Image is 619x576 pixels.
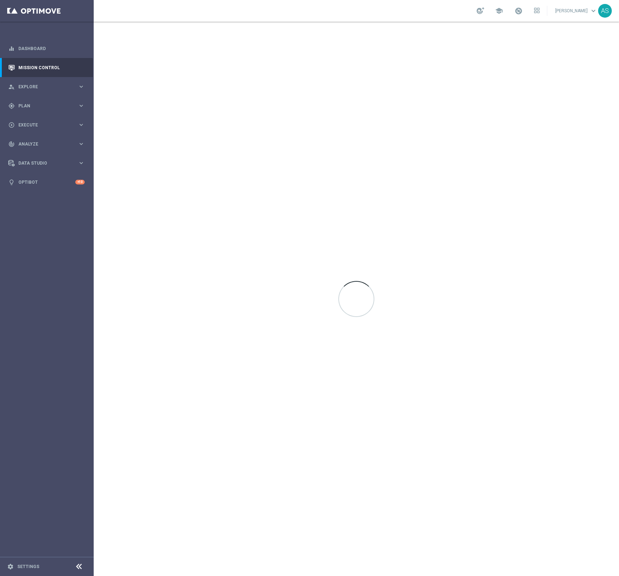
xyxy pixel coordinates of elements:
[8,65,85,71] button: Mission Control
[8,141,15,147] i: track_changes
[8,45,15,52] i: equalizer
[495,7,503,15] span: school
[18,85,78,89] span: Explore
[18,58,85,77] a: Mission Control
[78,160,85,166] i: keyboard_arrow_right
[8,103,78,109] div: Plan
[78,140,85,147] i: keyboard_arrow_right
[598,4,612,18] div: AS
[8,141,85,147] button: track_changes Analyze keyboard_arrow_right
[18,173,75,192] a: Optibot
[8,160,78,166] div: Data Studio
[555,5,598,16] a: [PERSON_NAME]keyboard_arrow_down
[8,46,85,52] button: equalizer Dashboard
[75,180,85,184] div: +10
[8,122,15,128] i: play_circle_outline
[8,58,85,77] div: Mission Control
[18,142,78,146] span: Analyze
[8,84,78,90] div: Explore
[18,123,78,127] span: Execute
[7,563,14,570] i: settings
[8,173,85,192] div: Optibot
[8,103,85,109] button: gps_fixed Plan keyboard_arrow_right
[17,564,39,569] a: Settings
[589,7,597,15] span: keyboard_arrow_down
[18,39,85,58] a: Dashboard
[18,104,78,108] span: Plan
[8,84,15,90] i: person_search
[8,84,85,90] button: person_search Explore keyboard_arrow_right
[8,160,85,166] button: Data Studio keyboard_arrow_right
[8,39,85,58] div: Dashboard
[78,83,85,90] i: keyboard_arrow_right
[8,179,85,185] button: lightbulb Optibot +10
[8,122,78,128] div: Execute
[18,161,78,165] span: Data Studio
[8,122,85,128] button: play_circle_outline Execute keyboard_arrow_right
[8,103,15,109] i: gps_fixed
[8,179,15,186] i: lightbulb
[78,121,85,128] i: keyboard_arrow_right
[78,102,85,109] i: keyboard_arrow_right
[8,141,78,147] div: Analyze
